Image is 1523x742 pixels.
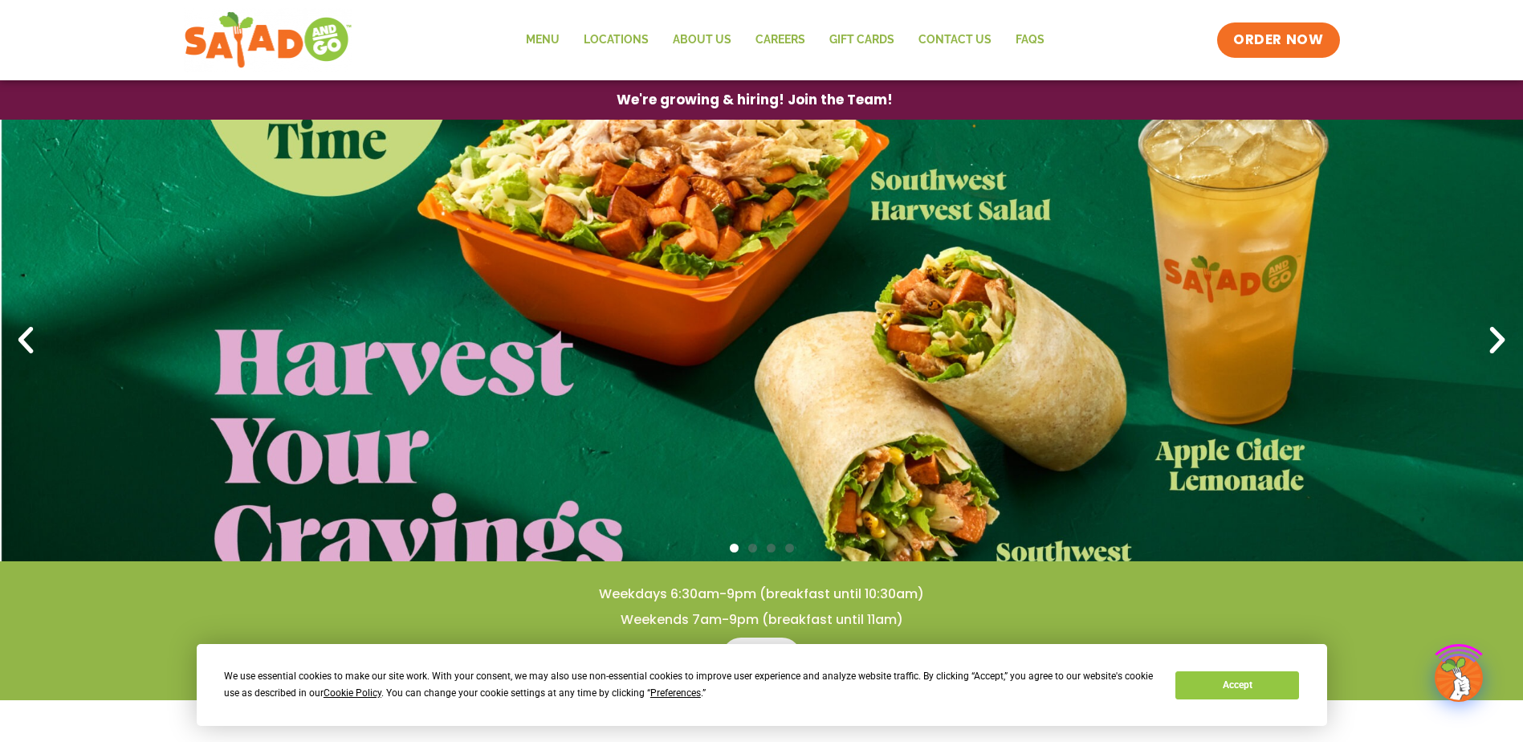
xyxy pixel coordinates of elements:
a: GIFT CARDS [817,22,906,59]
div: Next slide [1480,323,1515,358]
h4: Weekends 7am-9pm (breakfast until 11am) [32,611,1491,629]
nav: Menu [514,22,1057,59]
span: Go to slide 4 [785,544,794,552]
div: We use essential cookies to make our site work. With your consent, we may also use non-essential ... [224,668,1156,702]
div: Cookie Consent Prompt [197,644,1327,726]
span: Cookie Policy [324,687,381,699]
a: FAQs [1004,22,1057,59]
span: ORDER NOW [1233,31,1323,50]
a: We're growing & hiring! Join the Team! [593,81,917,119]
span: Go to slide 1 [730,544,739,552]
span: Preferences [650,687,701,699]
a: Contact Us [906,22,1004,59]
a: Menu [722,638,801,676]
img: new-SAG-logo-768×292 [184,8,353,72]
a: Locations [572,22,661,59]
span: Go to slide 3 [767,544,776,552]
span: Go to slide 2 [748,544,757,552]
span: We're growing & hiring! Join the Team! [617,93,893,107]
button: Accept [1175,671,1299,699]
a: About Us [661,22,743,59]
h4: Weekdays 6:30am-9pm (breakfast until 10:30am) [32,585,1491,603]
a: Careers [743,22,817,59]
div: Previous slide [8,323,43,358]
a: ORDER NOW [1217,22,1339,58]
a: Menu [514,22,572,59]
